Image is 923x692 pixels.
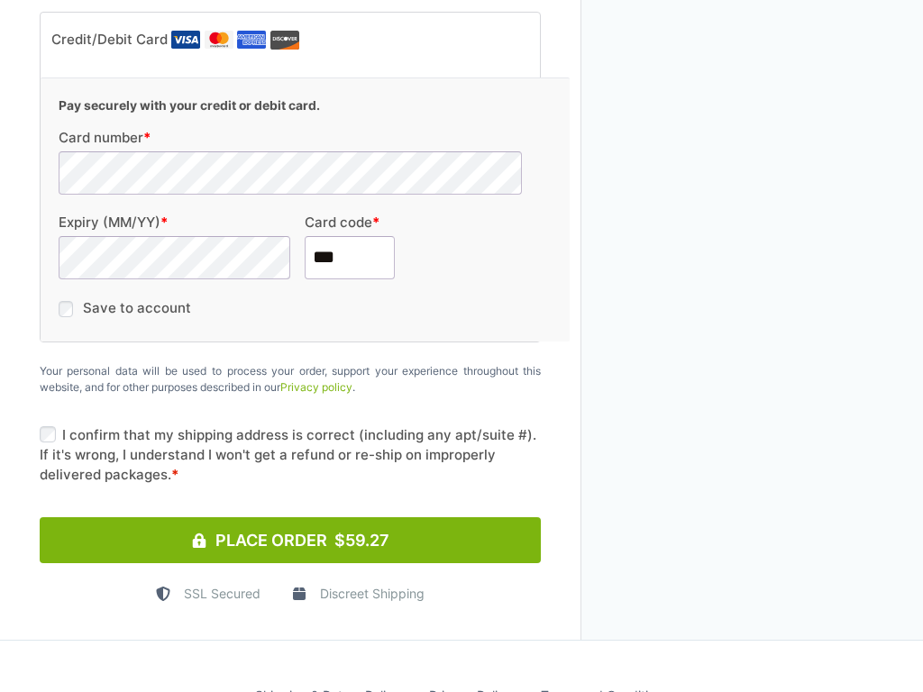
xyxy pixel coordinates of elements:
label: Card code [305,215,526,229]
input: I confirm that my shipping address is correct (including any apt/suite #). If it's wrong, I under... [40,426,56,442]
label: I confirm that my shipping address is correct (including any apt/suite #). If it's wrong, I under... [40,425,542,485]
span: Discreet Shipping [320,584,425,603]
label: Credit/Debit Card [51,26,508,53]
img: Visa [171,31,200,49]
b: Pay securely with your credit or debit card. [59,98,320,113]
img: Amex [237,31,266,49]
p: Your personal data will be used to process your order, support your experience throughout this we... [40,363,542,396]
button: Place Order $59.27 [40,517,542,563]
span: SSL Secured [184,584,260,603]
abbr: required [171,466,178,483]
label: Card number [59,131,503,144]
label: Expiry (MM/YY) [59,215,280,229]
img: Mastercard [205,31,233,49]
a: Privacy policy [280,380,352,394]
img: Discover [270,31,299,50]
label: Save to account [83,299,191,316]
